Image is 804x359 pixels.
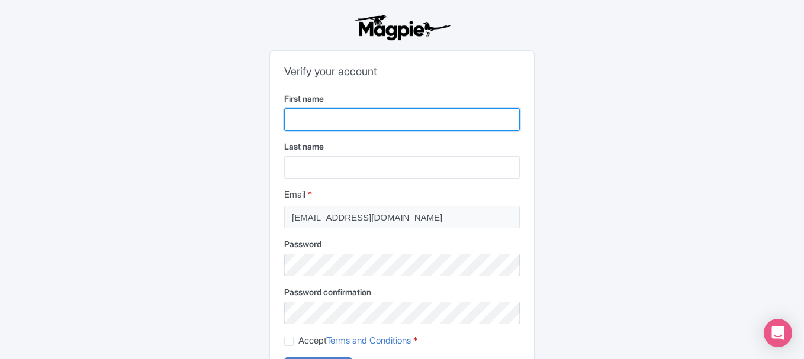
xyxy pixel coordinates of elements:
[764,319,792,347] div: Open Intercom Messenger
[284,239,321,249] span: Password
[326,335,411,346] a: Terms and Conditions
[352,14,452,41] img: logo-ab69f6fb50320c5b225c76a69d11143b.png
[284,65,520,78] h2: Verify your account
[284,287,371,297] span: Password confirmation
[284,141,324,151] span: Last name
[284,93,324,104] span: First name
[284,189,305,200] span: Email
[298,335,411,346] span: Accept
